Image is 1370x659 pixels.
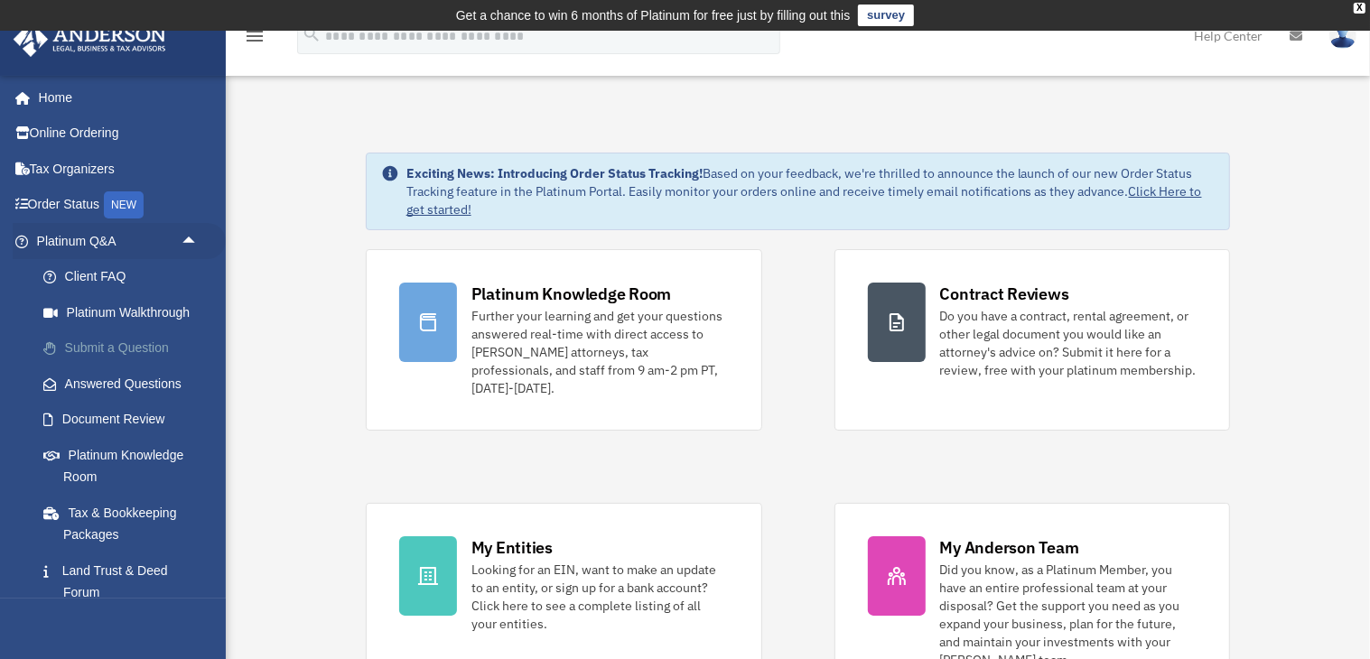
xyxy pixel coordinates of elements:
a: Contract Reviews Do you have a contract, rental agreement, or other legal document you would like... [834,249,1231,431]
a: Home [13,79,217,116]
strong: Exciting News: Introducing Order Status Tracking! [406,165,703,181]
div: Looking for an EIN, want to make an update to an entity, or sign up for a bank account? Click her... [471,561,729,633]
i: menu [244,25,266,47]
a: Platinum Knowledge Room Further your learning and get your questions answered real-time with dire... [366,249,762,431]
a: Tax & Bookkeeping Packages [25,495,226,552]
a: Client FAQ [25,259,226,295]
div: Based on your feedback, we're thrilled to announce the launch of our new Order Status Tracking fe... [406,164,1216,218]
a: Order StatusNEW [13,187,226,224]
img: User Pic [1329,23,1356,49]
div: Contract Reviews [940,283,1069,305]
div: My Anderson Team [940,536,1079,559]
div: Do you have a contract, rental agreement, or other legal document you would like an attorney's ad... [940,307,1198,379]
div: Further your learning and get your questions answered real-time with direct access to [PERSON_NAM... [471,307,729,397]
span: arrow_drop_up [181,223,217,260]
div: My Entities [471,536,553,559]
div: close [1354,3,1365,14]
a: Submit a Question [25,330,226,367]
i: search [302,24,322,44]
div: Platinum Knowledge Room [471,283,672,305]
a: survey [858,5,914,26]
a: Document Review [25,402,226,438]
div: Get a chance to win 6 months of Platinum for free just by filling out this [456,5,851,26]
a: menu [244,32,266,47]
img: Anderson Advisors Platinum Portal [8,22,172,57]
a: Land Trust & Deed Forum [25,552,226,610]
a: Answered Questions [25,366,226,402]
a: Online Ordering [13,116,226,152]
a: Platinum Knowledge Room [25,437,226,495]
a: Platinum Walkthrough [25,294,226,330]
a: Click Here to get started! [406,183,1202,218]
div: NEW [104,191,144,218]
a: Tax Organizers [13,151,226,187]
a: Platinum Q&Aarrow_drop_up [13,223,226,259]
